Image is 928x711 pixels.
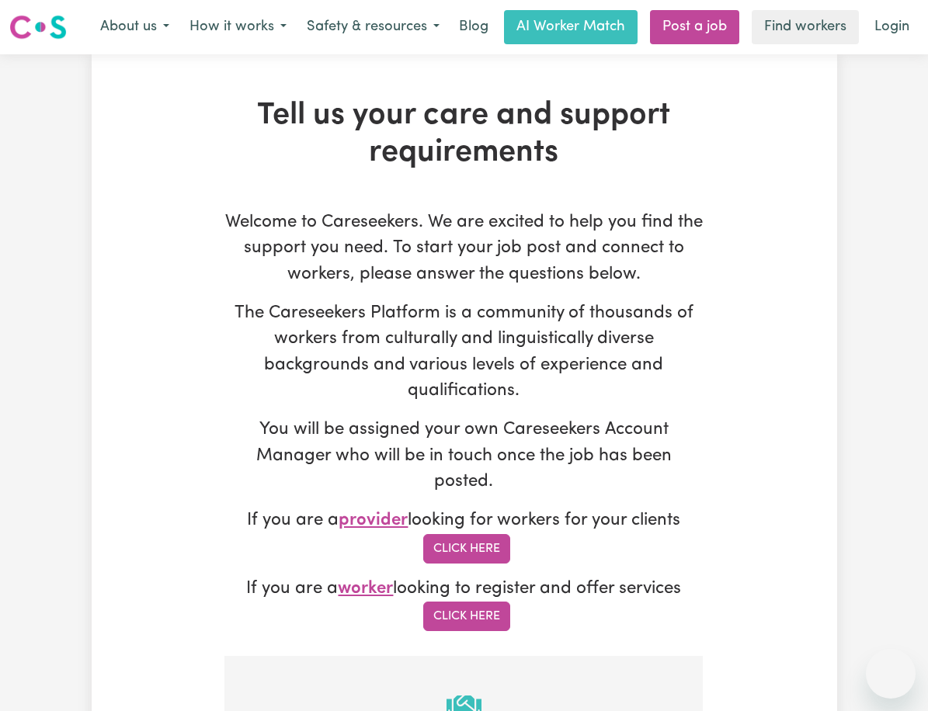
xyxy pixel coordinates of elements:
[224,417,703,495] p: You will be assigned your own Careseekers Account Manager who will be in touch once the job has b...
[423,534,510,564] a: Click Here
[339,512,408,529] span: provider
[224,300,703,404] p: The Careseekers Platform is a community of thousands of workers from culturally and linguisticall...
[338,580,393,598] span: worker
[224,98,703,172] h1: Tell us your care and support requirements
[866,649,916,699] iframe: Button to launch messaging window
[650,10,739,44] a: Post a job
[224,576,703,632] p: If you are a looking to register and offer services
[224,508,703,564] p: If you are a looking for workers for your clients
[423,602,510,631] a: Click Here
[450,10,498,44] a: Blog
[752,10,859,44] a: Find workers
[865,10,919,44] a: Login
[224,210,703,288] p: Welcome to Careseekers. We are excited to help you find the support you need. To start your job p...
[9,9,67,45] a: Careseekers logo
[90,11,179,43] button: About us
[9,13,67,41] img: Careseekers logo
[297,11,450,43] button: Safety & resources
[179,11,297,43] button: How it works
[504,10,638,44] a: AI Worker Match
